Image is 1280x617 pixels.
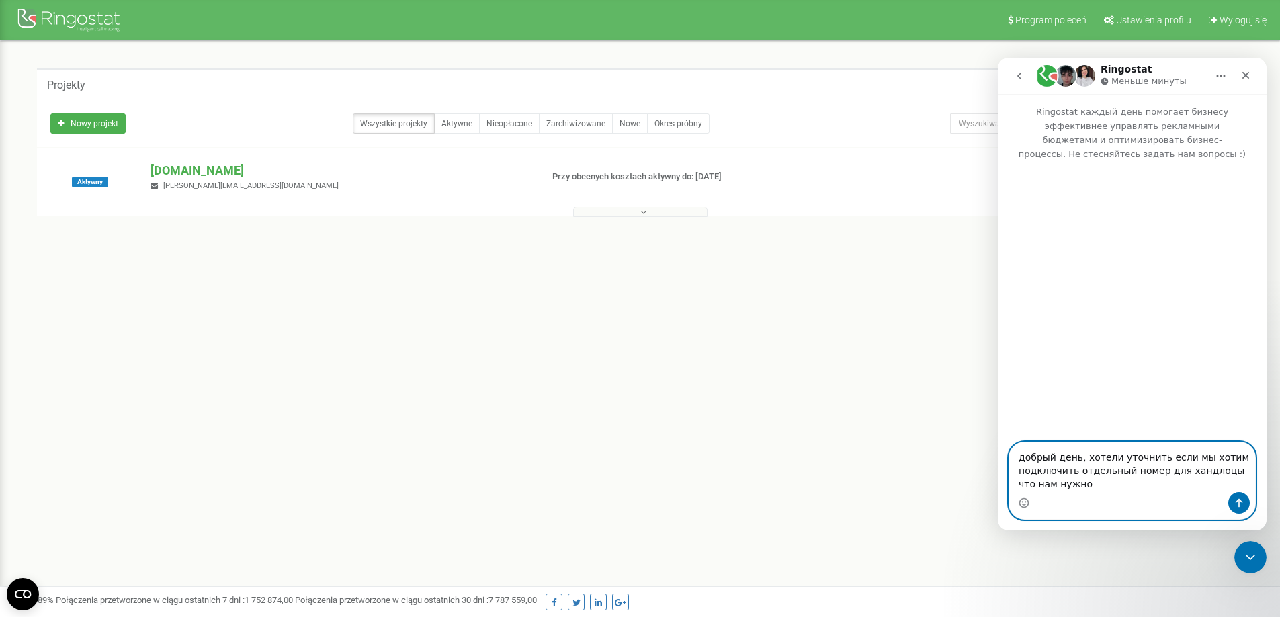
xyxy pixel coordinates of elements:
[647,113,710,134] a: Okres próbny
[612,113,648,134] a: Nowe
[434,113,480,134] a: Aktywne
[72,177,108,187] span: Aktywny
[998,58,1267,530] iframe: Intercom live chat
[1015,15,1086,26] span: Program poleceń
[1220,15,1267,26] span: Wyloguj się
[47,79,85,91] h5: Projekty
[163,181,339,190] span: [PERSON_NAME][EMAIL_ADDRESS][DOMAIN_NAME]
[1234,541,1267,573] iframe: Intercom live chat
[151,162,530,179] p: [DOMAIN_NAME]
[245,595,293,605] u: 1 752 874,00
[50,113,126,134] a: Nowy projekt
[7,578,39,610] button: Open CMP widget
[552,171,832,183] p: Przy obecnych kosztach aktywny do: [DATE]
[488,595,537,605] u: 7 787 559,00
[295,595,537,605] span: Połączenia przetworzone w ciągu ostatnich 30 dni :
[950,113,1143,134] input: Wyszukiwanie
[353,113,435,134] a: Wszystkie projekty
[539,113,613,134] a: Zarchiwizowane
[56,595,293,605] span: Połączenia przetworzone w ciągu ostatnich 7 dni :
[1116,15,1191,26] span: Ustawienia profilu
[479,113,540,134] a: Nieopłacone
